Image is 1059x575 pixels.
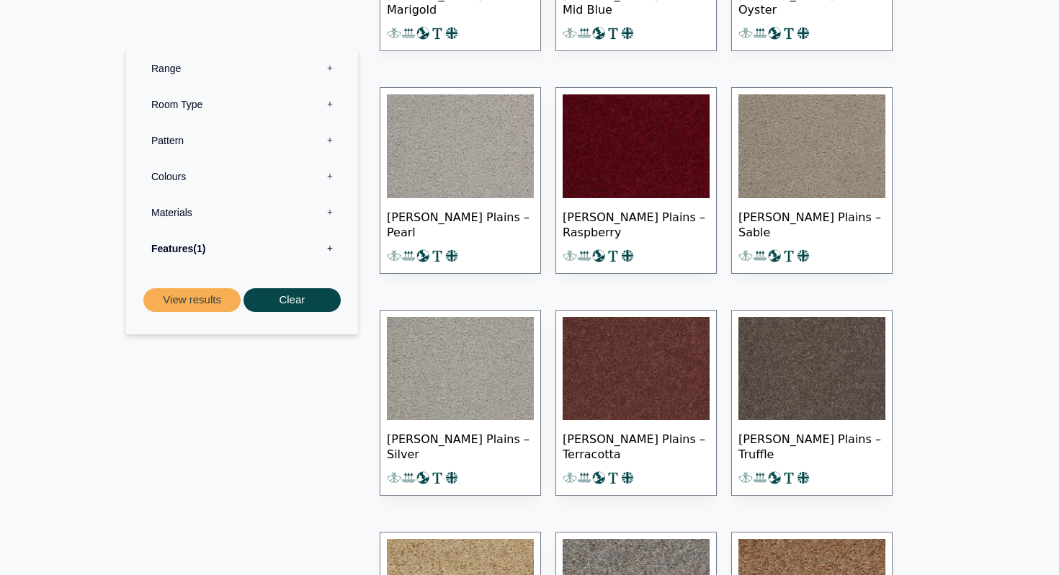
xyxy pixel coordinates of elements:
span: [PERSON_NAME] Plains – Terracotta [563,420,710,471]
span: [PERSON_NAME] Plains – Truffle [738,420,885,471]
label: Features [137,231,347,267]
span: 1 [193,243,205,254]
label: Range [137,50,347,86]
a: [PERSON_NAME] Plains – Silver [380,310,541,496]
img: Tomkinson Plains Pearl [387,94,534,198]
span: [PERSON_NAME] Plains – Raspberry [563,198,710,249]
img: Tomkinson Plains - Sable [738,94,885,198]
span: [PERSON_NAME] Plains – Sable [738,198,885,249]
a: [PERSON_NAME] Plains – Raspberry [555,87,717,274]
button: Clear [243,288,341,312]
label: Room Type [137,86,347,122]
label: Pattern [137,122,347,159]
img: Tomkinson Plains - Truffle [738,317,885,421]
span: [PERSON_NAME] Plains – Pearl [387,198,534,249]
a: [PERSON_NAME] Plains – Truffle [731,310,893,496]
label: Materials [137,195,347,231]
label: Colours [137,159,347,195]
img: Tomkinson Plains - Silver [387,317,534,421]
img: Tomkinson Plains - Terracotta [563,317,710,421]
a: [PERSON_NAME] Plains – Pearl [380,87,541,274]
img: Tomkinson Plains - Raspberry [563,94,710,198]
a: [PERSON_NAME] Plains – Sable [731,87,893,274]
a: [PERSON_NAME] Plains – Terracotta [555,310,717,496]
button: View results [143,288,241,312]
span: [PERSON_NAME] Plains – Silver [387,420,534,471]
